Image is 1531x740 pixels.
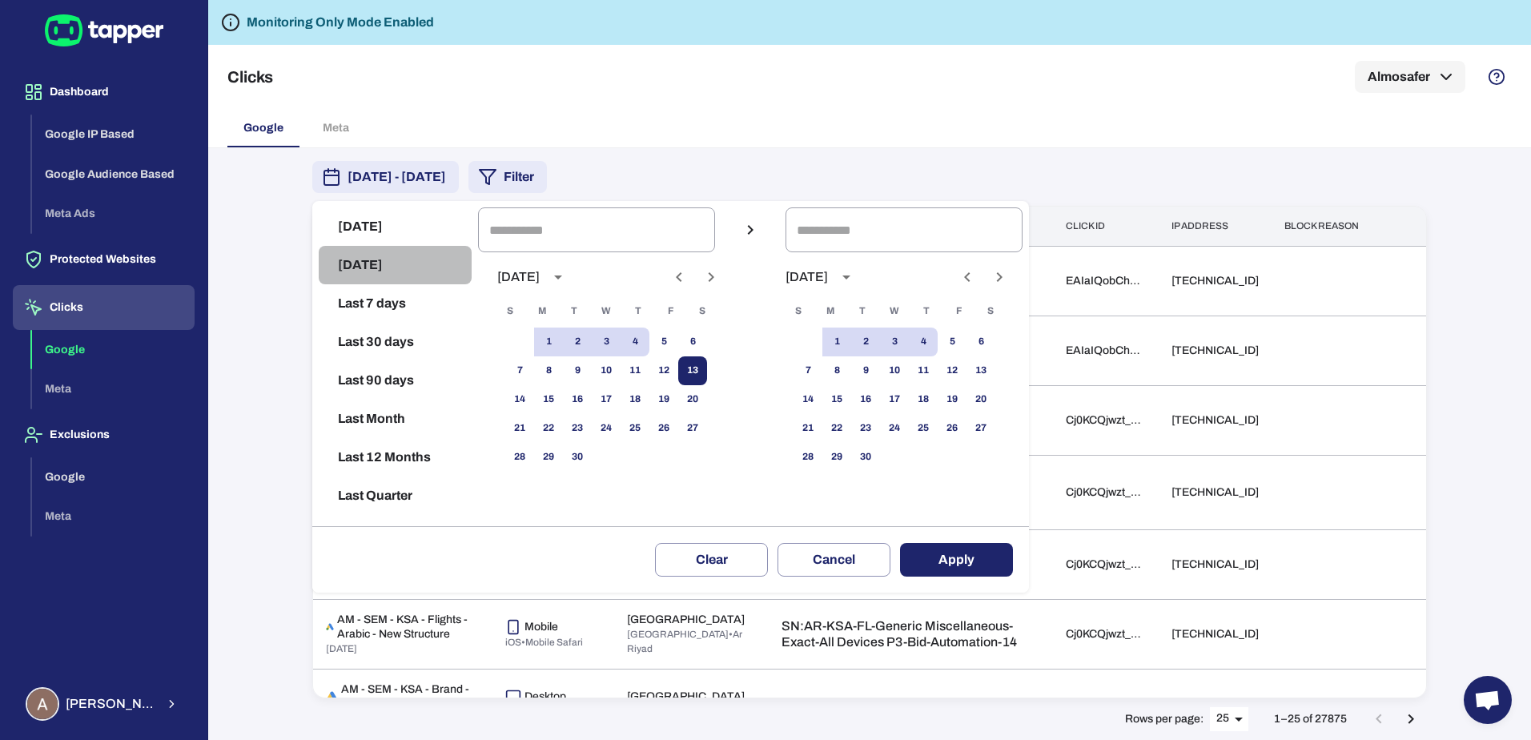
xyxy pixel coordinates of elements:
[505,356,534,385] button: 7
[938,356,966,385] button: 12
[822,414,851,443] button: 22
[563,414,592,443] button: 23
[938,385,966,414] button: 19
[319,515,472,553] button: Reset
[986,263,1013,291] button: Next month
[563,328,592,356] button: 2
[678,414,707,443] button: 27
[665,263,693,291] button: Previous month
[688,296,717,328] span: Saturday
[938,414,966,443] button: 26
[544,263,572,291] button: calendar view is open, switch to year view
[954,263,981,291] button: Previous month
[816,296,845,328] span: Monday
[649,385,678,414] button: 19
[822,328,851,356] button: 1
[534,356,563,385] button: 8
[534,385,563,414] button: 15
[563,385,592,414] button: 16
[678,356,707,385] button: 13
[563,356,592,385] button: 9
[678,328,707,356] button: 6
[822,356,851,385] button: 8
[319,438,472,477] button: Last 12 Months
[851,414,880,443] button: 23
[621,328,649,356] button: 4
[496,296,524,328] span: Sunday
[592,328,621,356] button: 3
[909,385,938,414] button: 18
[784,296,813,328] span: Sunday
[621,414,649,443] button: 25
[621,385,649,414] button: 18
[319,477,472,515] button: Last Quarter
[794,443,822,472] button: 28
[319,207,472,246] button: [DATE]
[560,296,589,328] span: Tuesday
[592,414,621,443] button: 24
[505,443,534,472] button: 28
[851,443,880,472] button: 30
[880,385,909,414] button: 17
[592,296,621,328] span: Wednesday
[966,385,995,414] button: 20
[909,414,938,443] button: 25
[505,385,534,414] button: 14
[909,356,938,385] button: 11
[655,543,768,577] button: Clear
[1464,676,1512,724] a: Open chat
[778,543,890,577] button: Cancel
[592,385,621,414] button: 17
[851,385,880,414] button: 16
[851,356,880,385] button: 9
[319,400,472,438] button: Last Month
[909,328,938,356] button: 4
[624,296,653,328] span: Thursday
[880,356,909,385] button: 10
[649,328,678,356] button: 5
[534,443,563,472] button: 29
[563,443,592,472] button: 30
[976,296,1005,328] span: Saturday
[900,543,1013,577] button: Apply
[966,414,995,443] button: 27
[534,414,563,443] button: 22
[880,414,909,443] button: 24
[528,296,557,328] span: Monday
[851,328,880,356] button: 2
[880,296,909,328] span: Wednesday
[649,414,678,443] button: 26
[319,246,472,284] button: [DATE]
[592,356,621,385] button: 10
[794,385,822,414] button: 14
[833,263,860,291] button: calendar view is open, switch to year view
[912,296,941,328] span: Thursday
[944,296,973,328] span: Friday
[497,269,540,285] div: [DATE]
[848,296,877,328] span: Tuesday
[938,328,966,356] button: 5
[319,361,472,400] button: Last 90 days
[656,296,685,328] span: Friday
[786,269,828,285] div: [DATE]
[505,414,534,443] button: 21
[678,385,707,414] button: 20
[697,263,725,291] button: Next month
[966,328,995,356] button: 6
[966,356,995,385] button: 13
[794,414,822,443] button: 21
[822,443,851,472] button: 29
[621,356,649,385] button: 11
[649,356,678,385] button: 12
[822,385,851,414] button: 15
[319,284,472,323] button: Last 7 days
[880,328,909,356] button: 3
[794,356,822,385] button: 7
[534,328,563,356] button: 1
[319,323,472,361] button: Last 30 days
